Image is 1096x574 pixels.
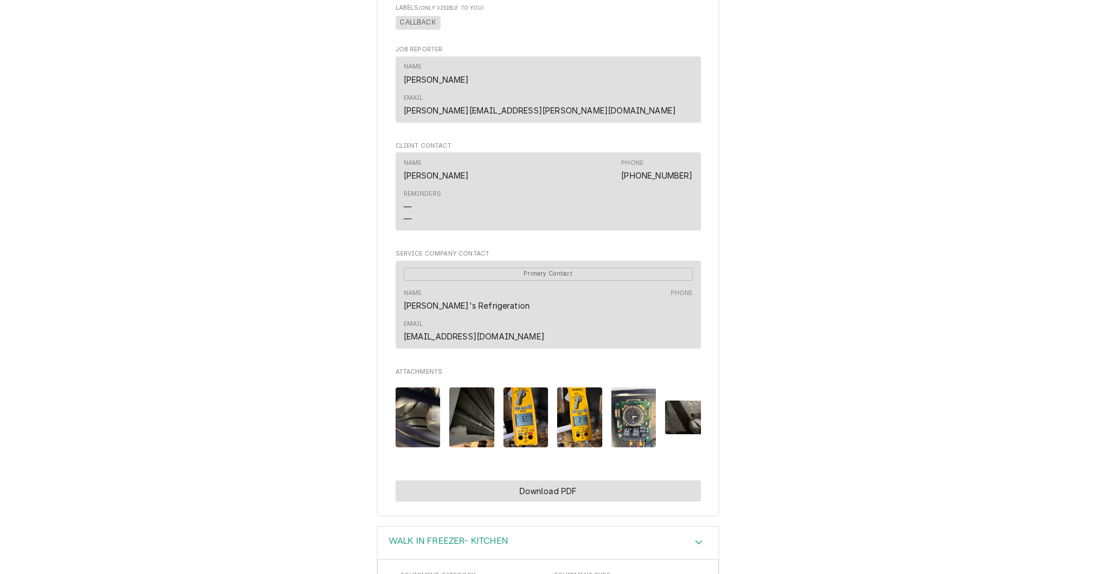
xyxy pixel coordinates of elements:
[396,249,701,353] div: Service Company Contact
[396,45,701,127] div: Job Reporter
[396,56,701,123] div: Contact
[404,332,545,341] a: [EMAIL_ADDRESS][DOMAIN_NAME]
[404,94,424,103] div: Email
[404,106,676,115] a: [PERSON_NAME][EMAIL_ADDRESS][PERSON_NAME][DOMAIN_NAME]
[396,480,701,502] button: Download PDF
[404,320,545,342] div: Email
[396,3,701,31] div: [object Object]
[396,14,701,31] span: [object Object]
[404,201,412,213] div: —
[611,387,656,447] img: EtDNw4j8T1mSgzETrP3Z
[396,142,701,151] span: Client Contact
[396,3,701,13] span: Labels
[396,249,701,258] span: Service Company Contact
[396,142,701,236] div: Client Contact
[404,213,412,225] div: —
[503,387,549,447] img: CEb03WiQ66Ggrsrbxuzw
[404,268,693,281] span: Primary Contact
[396,379,701,457] span: Attachments
[396,480,701,502] div: Button Group Row
[396,56,701,128] div: Job Reporter List
[396,16,441,30] span: CALLBACK
[557,387,602,447] img: olEqelP6TLiNDrvT7Srg
[404,289,530,312] div: Name
[449,387,494,447] img: oDE7TU4GTzOwofCHtO99
[396,45,701,54] span: Job Reporter
[621,159,643,168] div: Phone
[389,536,508,547] h3: WALK IN FREEZER- KITCHEN
[404,189,441,224] div: Reminders
[404,289,422,298] div: Name
[404,62,469,85] div: Name
[396,261,701,354] div: Service Company Contact List
[404,94,676,116] div: Email
[621,171,692,180] a: [PHONE_NUMBER]
[404,62,422,71] div: Name
[671,289,693,312] div: Phone
[404,159,469,181] div: Name
[396,387,441,447] img: IZuhx5JRR0Opzo3gVcgq
[404,189,441,199] div: Reminders
[404,74,469,86] div: [PERSON_NAME]
[621,159,692,181] div: Phone
[396,367,701,456] div: Attachments
[396,152,701,231] div: Contact
[377,527,719,559] button: Accordion Details Expand Trigger
[671,289,693,298] div: Phone
[665,401,710,434] img: GoRbzgXfR6GJj4B6Kl0y
[377,527,719,559] div: Accordion Header
[404,266,693,280] div: Primary
[404,169,469,181] div: [PERSON_NAME]
[396,152,701,236] div: Client Contact List
[404,159,422,168] div: Name
[418,5,483,11] span: (Only Visible to You)
[396,367,701,377] span: Attachments
[404,320,424,329] div: Email
[396,261,701,349] div: Contact
[404,300,530,312] div: [PERSON_NAME]'s Refrigeration
[396,480,701,502] div: Button Group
